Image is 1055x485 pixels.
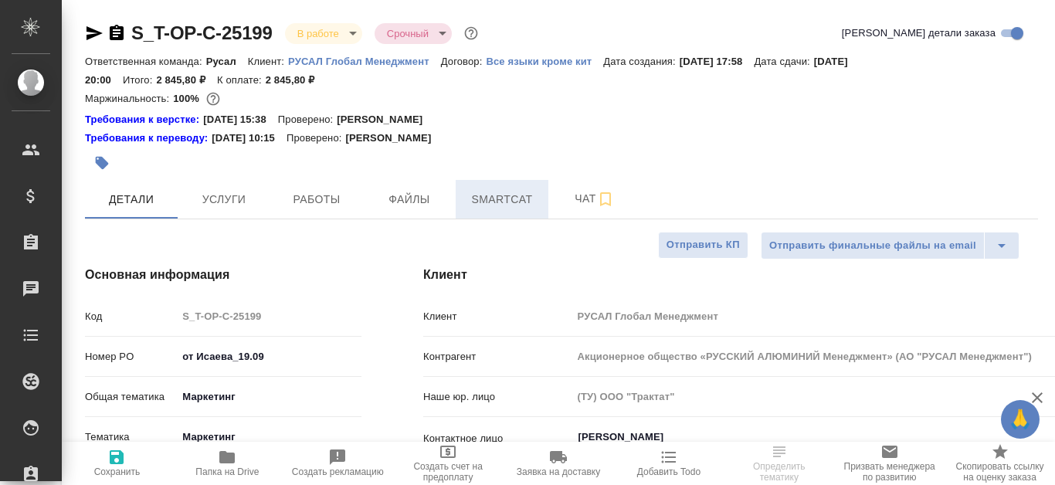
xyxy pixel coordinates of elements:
[123,74,156,86] p: Итого:
[85,146,119,180] button: Добавить тэг
[337,112,434,127] p: [PERSON_NAME]
[754,56,813,67] p: Дата сдачи:
[85,429,177,445] p: Тематика
[761,232,985,259] button: Отправить финальные файлы на email
[283,442,393,485] button: Создать рекламацию
[843,461,935,483] span: Призвать менеджера по развитию
[372,190,446,209] span: Файлы
[637,466,701,477] span: Добавить Todo
[172,442,283,485] button: Папка на Drive
[441,56,487,67] p: Договор:
[667,236,740,254] span: Отправить КП
[761,232,1019,259] div: split button
[465,190,539,209] span: Smartcat
[85,24,103,42] button: Скопировать ссылку для ЯМессенджера
[375,23,452,44] div: В работе
[177,384,361,410] div: Маркетинг
[85,349,177,365] p: Номер PO
[603,56,679,67] p: Дата создания:
[85,93,173,104] p: Маржинальность:
[842,25,996,41] span: [PERSON_NAME] детали заказа
[203,89,223,109] button: 0.00 RUB;
[62,442,172,485] button: Сохранить
[94,190,168,209] span: Детали
[85,309,177,324] p: Код
[733,461,825,483] span: Определить тематику
[187,190,261,209] span: Услуги
[613,442,724,485] button: Добавить Todo
[85,131,212,146] a: Требования к переводу:
[954,461,1046,483] span: Скопировать ссылку на оценку заказа
[248,56,288,67] p: Клиент:
[217,74,266,86] p: К оплате:
[724,442,834,485] button: Определить тематику
[423,309,572,324] p: Клиент
[345,131,443,146] p: [PERSON_NAME]
[293,27,344,40] button: В работе
[423,266,1038,284] h4: Клиент
[131,22,273,43] a: S_T-OP-C-25199
[504,442,614,485] button: Заявка на доставку
[266,74,327,86] p: 2 845,80 ₽
[1001,400,1040,439] button: 🙏
[85,389,177,405] p: Общая тематика
[558,189,632,209] span: Чат
[423,349,572,365] p: Контрагент
[461,23,481,43] button: Доп статусы указывают на важность/срочность заказа
[206,56,248,67] p: Русал
[285,23,362,44] div: В работе
[94,466,141,477] span: Сохранить
[769,237,976,255] span: Отправить финальные файлы на email
[834,442,945,485] button: Призвать менеджера по развитию
[287,131,346,146] p: Проверено:
[945,442,1055,485] button: Скопировать ссылку на оценку заказа
[658,232,748,259] button: Отправить КП
[85,112,203,127] a: Требования к верстке:
[177,345,361,368] input: ✎ Введи что-нибудь
[85,266,361,284] h4: Основная информация
[278,112,338,127] p: Проверено:
[680,56,755,67] p: [DATE] 17:58
[156,74,217,86] p: 2 845,80 ₽
[486,56,603,67] p: Все языки кроме кит
[177,424,361,450] div: Маркетинг
[85,56,206,67] p: Ответственная команда:
[195,466,259,477] span: Папка на Drive
[596,190,615,209] svg: Подписаться
[85,112,203,127] div: Нажми, чтобы открыть папку с инструкцией
[288,56,441,67] p: РУСАЛ Глобал Менеджмент
[382,27,433,40] button: Срочный
[288,54,441,67] a: РУСАЛ Глобал Менеджмент
[212,131,287,146] p: [DATE] 10:15
[393,442,504,485] button: Создать счет на предоплату
[280,190,354,209] span: Работы
[203,112,278,127] p: [DATE] 15:38
[177,305,361,327] input: Пустое поле
[486,54,603,67] a: Все языки кроме кит
[517,466,600,477] span: Заявка на доставку
[423,431,572,446] p: Контактное лицо
[107,24,126,42] button: Скопировать ссылку
[85,131,212,146] div: Нажми, чтобы открыть папку с инструкцией
[402,461,494,483] span: Создать счет на предоплату
[173,93,203,104] p: 100%
[1007,403,1033,436] span: 🙏
[423,389,572,405] p: Наше юр. лицо
[292,466,384,477] span: Создать рекламацию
